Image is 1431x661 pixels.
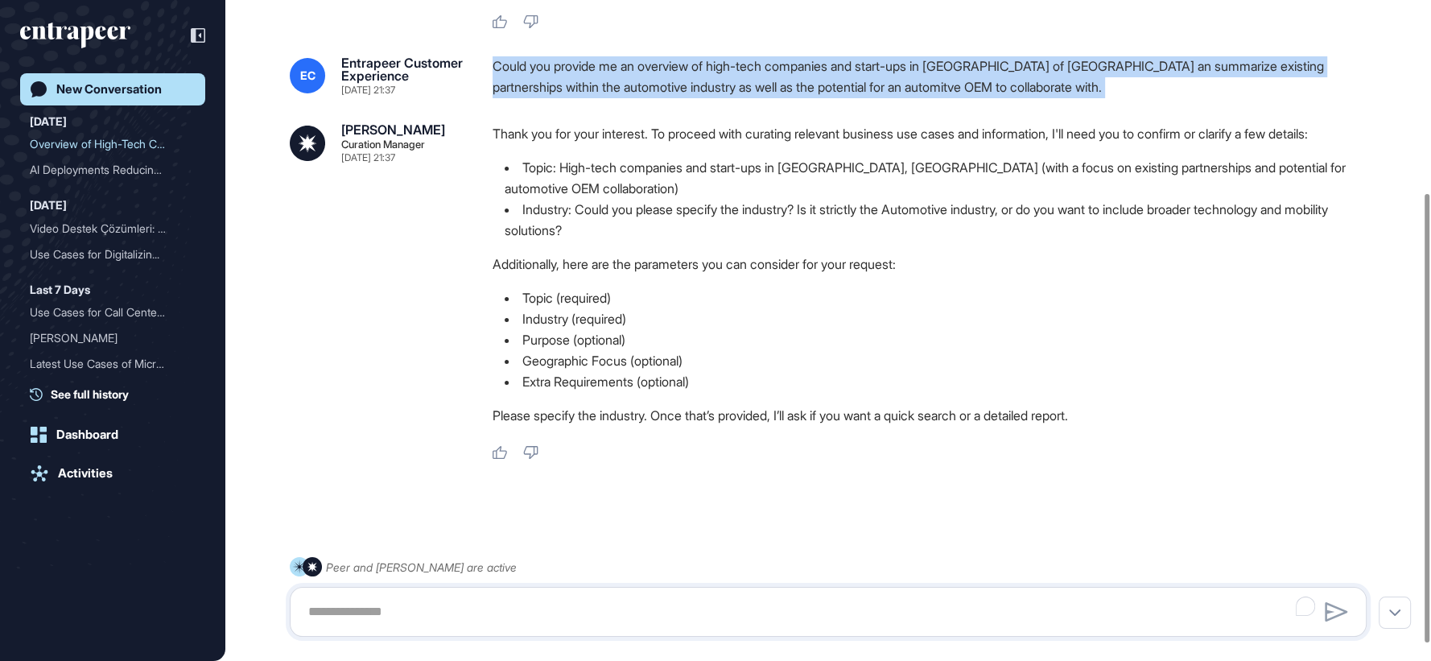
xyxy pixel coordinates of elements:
div: Latest Use Cases of Micro... [30,351,183,377]
div: Entrapeer Customer Experience [341,56,467,82]
li: Purpose (optional) [493,329,1379,350]
a: Dashboard [20,419,205,451]
p: Please specify the industry. Once that’s provided, I’ll ask if you want a quick search or a detai... [493,405,1379,426]
div: [DATE] 21:37 [341,153,395,163]
div: Overview of High-Tech Companies and Start-Ups in Lower Saxony, Germany, and Existing Automotive I... [30,131,196,157]
div: Peer and [PERSON_NAME] are active [326,557,517,577]
div: [PERSON_NAME] [341,123,445,136]
div: Dashboard [56,428,118,442]
div: Last 7 Days [30,280,90,300]
div: Video Destek Çözümleri: On-Premise Çalışan ve Sigorta Sektörüne Yönelik Kullanım Senaryoları [30,216,196,242]
li: Industry (required) [493,308,1379,329]
div: Overview of High-Tech Com... [30,131,183,157]
div: Curation Manager [341,139,425,150]
div: entrapeer-logo [20,23,130,48]
div: Use Cases for Call Center Operations Outsourcing Partners and Customer Service Strategy of AT&T [30,300,196,325]
li: Geographic Focus (optional) [493,350,1379,371]
div: Use Cases for Digitalizin... [30,242,183,267]
li: Industry: Could you please specify the industry? Is it strictly the Automotive industry, or do yo... [493,199,1379,241]
div: AI Deployments Reducing Call Center Agent Response Time and Achieving Cost Savings [30,157,196,183]
div: Curie [30,325,196,351]
div: New Conversation [56,82,162,97]
li: Extra Requirements (optional) [493,371,1379,392]
div: AI Deployments Reducing C... [30,157,183,183]
span: See full history [51,386,129,403]
div: [DATE] [30,112,67,131]
div: Activities [58,466,113,481]
a: Activities [20,457,205,490]
textarea: To enrich screen reader interactions, please activate Accessibility in Grammarly extension settings [299,596,1358,628]
div: Use Cases for Digitalizing Poster Relevance and Condition Checks in Turkish Bank Branches [30,242,196,267]
div: Latest Use Cases of Microservices Architecture in Fintech Companies [30,351,196,377]
div: [PERSON_NAME] [30,325,183,351]
li: Topic: High-tech companies and start-ups in [GEOGRAPHIC_DATA], [GEOGRAPHIC_DATA] (with a focus on... [493,157,1379,199]
div: Video Destek Çözümleri: O... [30,216,183,242]
div: Could you provide me an overview of high-tech companies and start-ups in [GEOGRAPHIC_DATA] of [GE... [493,56,1379,97]
a: See full history [30,386,205,403]
div: Use Cases for Call Center... [30,300,183,325]
a: New Conversation [20,73,205,105]
span: EC [300,69,315,82]
div: [DATE] [30,196,67,215]
p: Additionally, here are the parameters you can consider for your request: [493,254,1379,275]
p: Thank you for your interest. To proceed with curating relevant business use cases and information... [493,123,1379,144]
div: [DATE] 21:37 [341,85,395,95]
li: Topic (required) [493,287,1379,308]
